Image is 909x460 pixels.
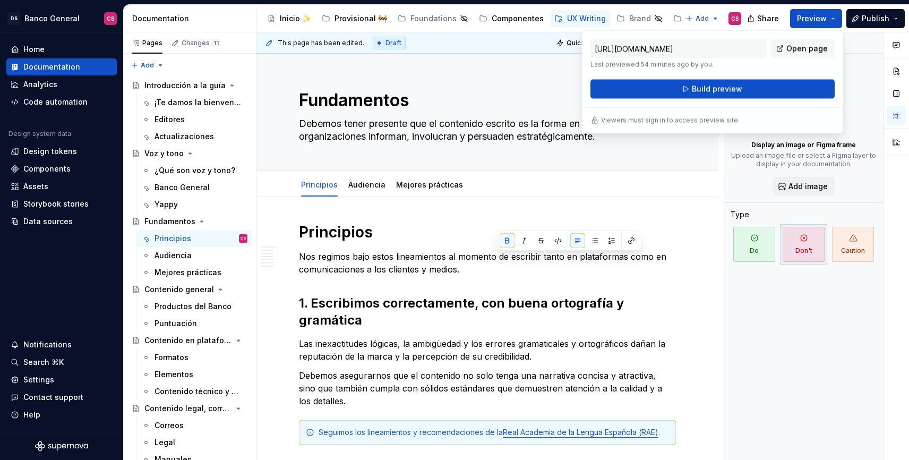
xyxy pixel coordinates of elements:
div: Pages [132,39,162,47]
h2: 1. Escribimos correctamente, con buena ortografía y gramática [299,295,676,329]
a: Home [6,41,117,58]
div: Productos del Banco [155,301,231,312]
div: Actualizaciones [155,131,214,142]
a: Fundamentos [127,213,252,230]
div: Type [731,209,749,220]
span: Preview [797,13,827,24]
a: Principios [301,180,338,189]
span: Publish [862,13,889,24]
span: Draft [385,39,401,47]
button: Search ⌘K [6,354,117,371]
div: Changes [182,39,220,47]
div: Components [23,164,71,174]
a: Productos del Banco [138,298,252,315]
div: Editores [155,114,185,125]
span: 11 [212,39,220,47]
a: Real Academia de la Lengua Española (RAE) [503,428,658,437]
a: Audiencia [138,247,252,264]
div: Fundamentos [144,216,195,227]
div: ¿Qué son voz y tono? [155,165,235,176]
div: Settings [23,374,54,385]
div: CS [731,14,739,23]
a: Puntuación [138,315,252,332]
a: Yappy [138,196,252,213]
span: Caution [832,227,874,262]
div: Audiencia [344,173,390,195]
textarea: Fundamentos [297,88,674,113]
div: Help [23,410,40,420]
button: Build preview [590,80,835,99]
div: ¡Te damos la bienvenida! 🚀 [155,97,242,108]
a: Storybook stories [6,195,117,212]
div: Correos [155,420,184,431]
a: Banco General [138,179,252,196]
a: Audiencia [348,180,385,189]
a: Voz y tono [127,145,252,162]
div: Yappy [155,199,178,210]
a: Foundations [393,10,473,27]
a: PrincipiosCS [138,230,252,247]
div: CS [241,233,246,244]
a: PoC [669,10,717,27]
div: Page tree [263,8,680,29]
svg: Supernova Logo [35,441,88,452]
div: Contenido técnico y explicativo [155,386,242,397]
a: Elementos [138,366,252,383]
a: Documentation [6,58,117,75]
div: Design system data [8,130,71,138]
span: Share [757,13,779,24]
button: Add [127,58,167,73]
a: UX Writing [550,10,610,27]
button: Notifications [6,336,117,353]
h1: Principios [299,223,676,242]
div: Provisional 🚧 [335,13,387,24]
a: ¿Qué son voz y tono? [138,162,252,179]
span: Open page [786,44,828,54]
a: Provisional 🚧 [318,10,391,27]
div: Storybook stories [23,199,89,209]
div: Seguimos los lineamientos y recomendaciones de la . [319,427,669,438]
span: Quick preview [567,39,612,47]
a: Correos [138,417,252,434]
a: Legal [138,434,252,451]
div: Legal [155,437,175,448]
a: Contenido en plataformas [127,332,252,349]
div: Search ⌘K [23,357,64,368]
textarea: Debemos tener presente que el contenido escrito es la forma en que las organizaciones informan, i... [297,115,674,145]
div: Contenido general [144,284,214,295]
a: Contenido legal, correos, manuales y otros [127,400,252,417]
span: This page has been edited. [278,39,364,47]
div: Mejores prácticas [392,173,467,195]
a: Componentes [475,10,548,27]
div: Foundations [410,13,457,24]
a: Assets [6,178,117,195]
a: Contenido técnico y explicativo [138,383,252,400]
button: Don't [780,224,827,265]
div: Contenido legal, correos, manuales y otros [144,403,232,414]
p: Nos regimos bajo estos lineamientos al momento de escribir tanto en plataformas como en comunicac... [299,250,676,276]
button: Help [6,406,117,423]
button: Caution [829,224,877,265]
a: Brand [612,10,667,27]
div: Elementos [155,369,193,380]
p: Las inexactitudes lógicas, la ambigüedad y los errores gramaticales y ortográficos dañan la reput... [299,337,676,363]
a: Mejores prácticas [396,180,463,189]
button: Preview [790,9,842,28]
a: Actualizaciones [138,128,252,145]
div: Voz y tono [144,148,184,159]
a: Analytics [6,76,117,93]
p: Upload an image file or select a Figma layer to display in your documentation. [731,151,877,168]
div: Audiencia [155,250,192,261]
div: Data sources [23,216,73,227]
a: ¡Te damos la bienvenida! 🚀 [138,94,252,111]
button: Do [731,224,778,265]
span: Add [141,61,154,70]
a: Mejores prácticas [138,264,252,281]
a: Settings [6,371,117,388]
a: Code automation [6,93,117,110]
div: Assets [23,181,48,192]
span: Build preview [692,84,742,95]
div: Documentation [23,62,80,72]
a: Open page [771,39,835,58]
